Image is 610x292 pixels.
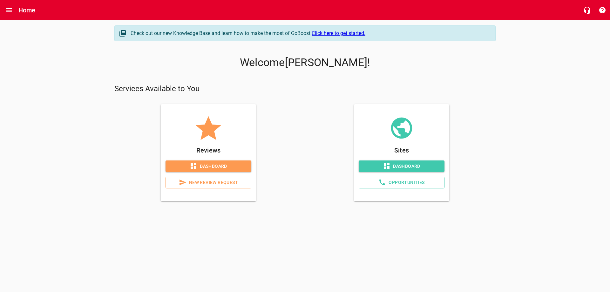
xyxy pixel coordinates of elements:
[364,162,439,170] span: Dashboard
[114,56,496,69] p: Welcome [PERSON_NAME] !
[166,160,251,172] a: Dashboard
[359,177,444,188] a: Opportunities
[312,30,365,36] a: Click here to get started.
[579,3,595,18] button: Live Chat
[171,179,246,187] span: New Review Request
[171,162,246,170] span: Dashboard
[18,5,36,15] h6: Home
[2,3,17,18] button: Open drawer
[359,160,444,172] a: Dashboard
[166,177,251,188] a: New Review Request
[166,145,251,155] p: Reviews
[364,179,439,187] span: Opportunities
[595,3,610,18] button: Support Portal
[131,30,489,37] div: Check out our new Knowledge Base and learn how to make the most of GoBoost.
[359,145,444,155] p: Sites
[114,84,496,94] p: Services Available to You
